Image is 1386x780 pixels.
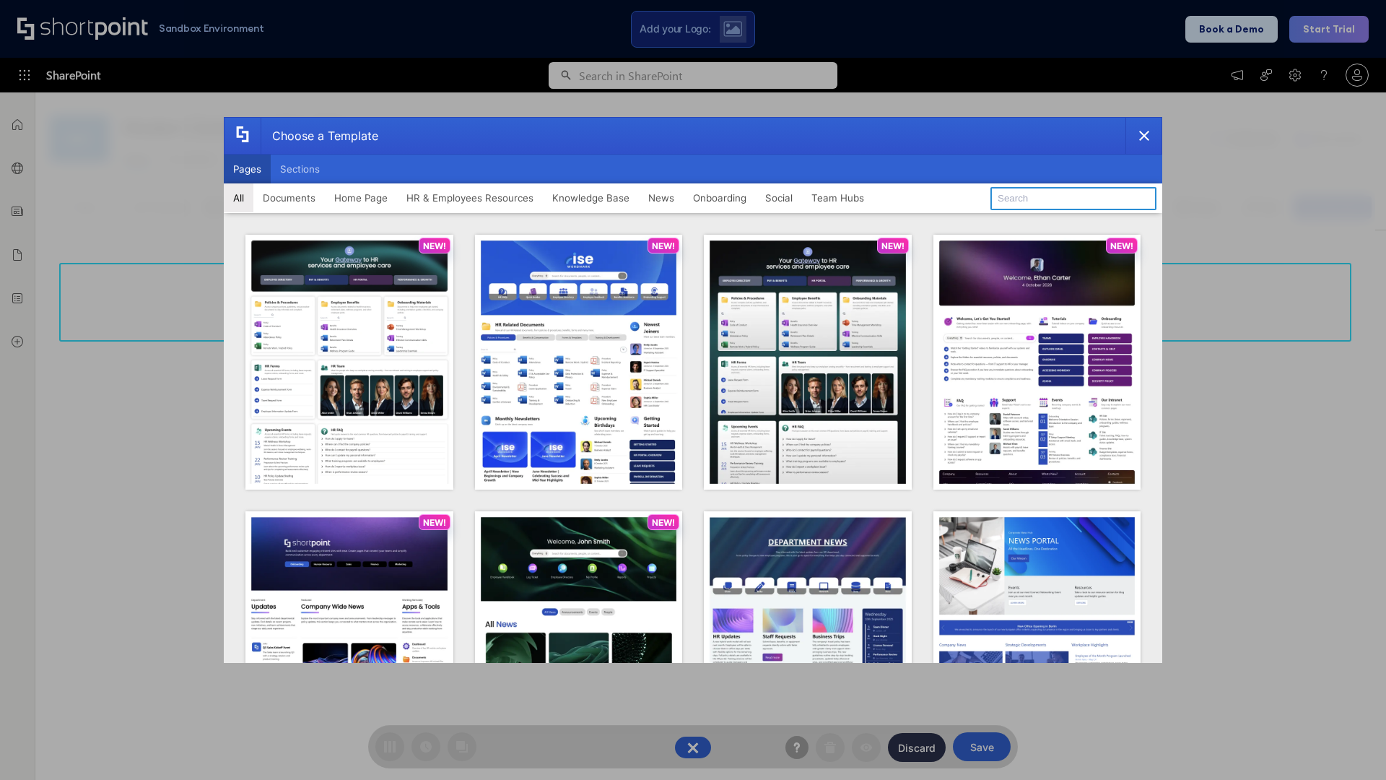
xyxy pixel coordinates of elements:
div: Choose a Template [261,118,378,154]
button: Social [756,183,802,212]
div: template selector [224,117,1162,663]
p: NEW! [881,240,905,251]
p: NEW! [652,240,675,251]
button: Home Page [325,183,397,212]
p: NEW! [423,240,446,251]
input: Search [990,187,1156,210]
button: Knowledge Base [543,183,639,212]
p: NEW! [423,517,446,528]
p: NEW! [652,517,675,528]
p: NEW! [1110,240,1133,251]
button: Pages [224,155,271,183]
button: Documents [253,183,325,212]
button: Sections [271,155,329,183]
button: Onboarding [684,183,756,212]
iframe: Chat Widget [1314,711,1386,780]
button: All [224,183,253,212]
button: News [639,183,684,212]
button: Team Hubs [802,183,873,212]
button: HR & Employees Resources [397,183,543,212]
